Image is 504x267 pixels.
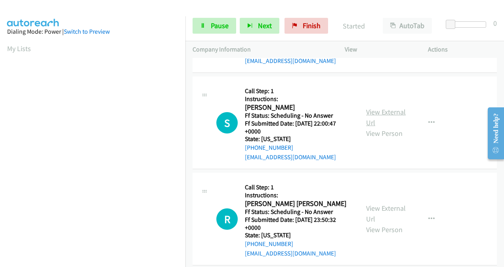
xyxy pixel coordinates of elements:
[339,21,368,31] p: Started
[366,129,403,138] a: View Person
[211,21,229,30] span: Pause
[245,191,352,199] h5: Instructions:
[64,28,110,35] a: Switch to Preview
[216,112,238,133] div: The call is yet to be attempted
[245,87,352,95] h5: Call Step: 1
[245,57,336,65] a: [EMAIL_ADDRESS][DOMAIN_NAME]
[240,18,279,34] button: Next
[383,18,432,34] button: AutoTab
[245,135,352,143] h5: State: [US_STATE]
[366,225,403,234] a: View Person
[366,107,406,127] a: View External Url
[245,208,352,216] h5: Ff Status: Scheduling - No Answer
[193,45,330,54] p: Company Information
[481,102,504,165] iframe: Resource Center
[7,44,31,53] a: My Lists
[7,27,178,36] div: Dialing Mode: Power |
[245,216,352,231] h5: Ff Submitted Date: [DATE] 23:50:32 +0000
[245,144,293,151] a: [PHONE_NUMBER]
[245,199,349,208] h2: [PERSON_NAME] [PERSON_NAME]
[245,250,336,257] a: [EMAIL_ADDRESS][DOMAIN_NAME]
[245,240,293,248] a: [PHONE_NUMBER]
[245,103,349,112] h2: [PERSON_NAME]
[366,204,406,223] a: View External Url
[450,21,486,28] div: Delay between calls (in seconds)
[245,153,336,161] a: [EMAIL_ADDRESS][DOMAIN_NAME]
[216,208,238,230] h1: R
[428,45,497,54] p: Actions
[303,21,321,30] span: Finish
[216,112,238,133] h1: S
[245,112,352,120] h5: Ff Status: Scheduling - No Answer
[245,231,352,239] h5: State: [US_STATE]
[258,21,272,30] span: Next
[245,120,352,135] h5: Ff Submitted Date: [DATE] 22:00:47 +0000
[245,95,352,103] h5: Instructions:
[245,183,352,191] h5: Call Step: 1
[493,18,497,29] div: 0
[193,18,236,34] a: Pause
[216,208,238,230] div: The call is yet to be attempted
[284,18,328,34] a: Finish
[345,45,414,54] p: View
